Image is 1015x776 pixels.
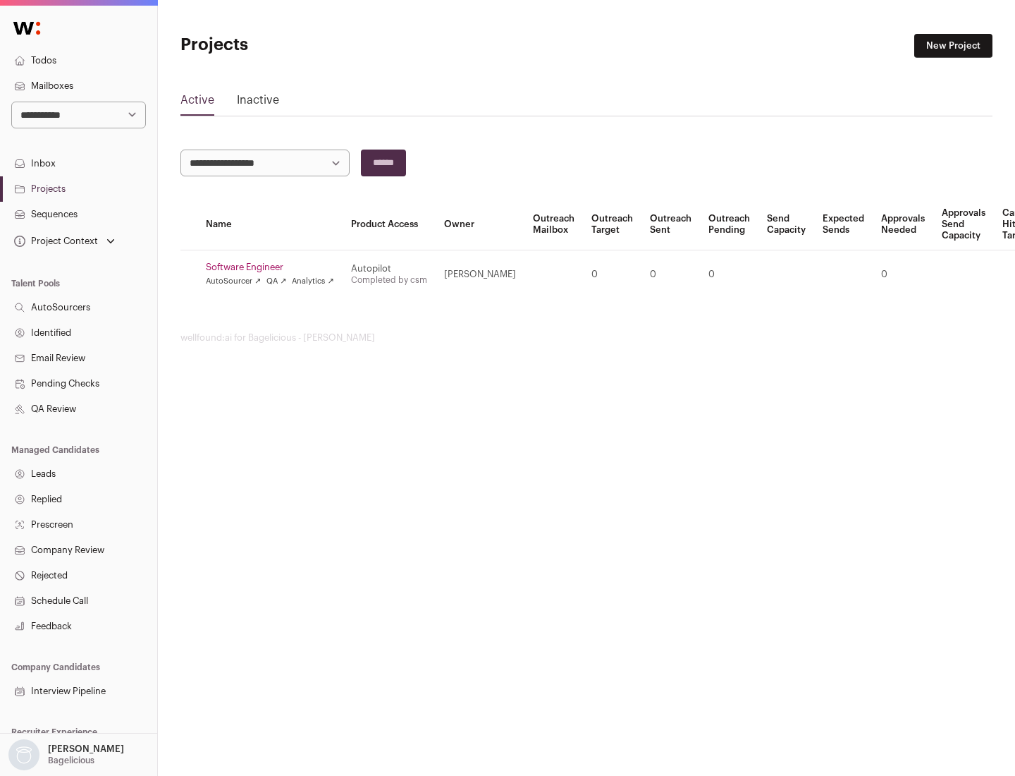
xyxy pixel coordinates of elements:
[933,199,994,250] th: Approvals Send Capacity
[48,755,94,766] p: Bagelicious
[758,199,814,250] th: Send Capacity
[641,250,700,299] td: 0
[583,250,641,299] td: 0
[700,250,758,299] td: 0
[206,276,261,287] a: AutoSourcer ↗
[180,92,214,114] a: Active
[700,199,758,250] th: Outreach Pending
[351,276,427,284] a: Completed by csm
[6,739,127,770] button: Open dropdown
[11,236,98,247] div: Project Context
[351,263,427,274] div: Autopilot
[48,744,124,755] p: [PERSON_NAME]
[641,199,700,250] th: Outreach Sent
[180,332,992,344] footer: wellfound:ai for Bagelicious - [PERSON_NAME]
[814,199,873,250] th: Expected Sends
[873,250,933,299] td: 0
[206,262,334,273] a: Software Engineer
[11,231,118,251] button: Open dropdown
[197,199,343,250] th: Name
[292,276,333,287] a: Analytics ↗
[8,739,39,770] img: nopic.png
[524,199,583,250] th: Outreach Mailbox
[436,199,524,250] th: Owner
[583,199,641,250] th: Outreach Target
[237,92,279,114] a: Inactive
[914,34,992,58] a: New Project
[873,199,933,250] th: Approvals Needed
[6,14,48,42] img: Wellfound
[436,250,524,299] td: [PERSON_NAME]
[180,34,451,56] h1: Projects
[266,276,286,287] a: QA ↗
[343,199,436,250] th: Product Access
